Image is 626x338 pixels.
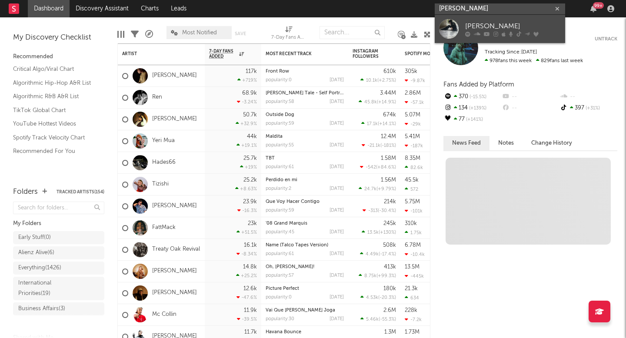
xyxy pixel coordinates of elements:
[244,329,257,335] div: 11.7k
[266,134,283,139] a: Maldita
[330,121,344,126] div: [DATE]
[152,311,176,318] a: Mc Collin
[13,92,96,101] a: Algorithmic R&B A&R List
[383,112,396,118] div: 674k
[236,121,257,126] div: +32.9 %
[501,103,559,114] div: --
[57,190,104,194] button: Tracked Artists(154)
[405,112,420,118] div: 5.07M
[152,159,176,166] a: Hades66
[152,224,176,232] a: FattMack
[405,230,422,235] div: 1.75k
[359,273,396,278] div: ( )
[559,103,617,114] div: 397
[152,94,162,101] a: Ren
[237,316,257,322] div: -39.5 %
[237,99,257,105] div: -3.24 %
[266,178,344,182] div: Perdido en mi
[405,295,419,301] div: 634
[271,33,306,43] div: 7-Day Fans Added (7-Day Fans Added)
[18,248,54,258] div: Alienz Alive ( 6 )
[13,187,38,197] div: Folders
[383,242,396,248] div: 508k
[247,134,257,139] div: 44k
[243,264,257,270] div: 14.8k
[266,199,344,204] div: Que Voy Hacer Contigo
[266,134,344,139] div: Maldita
[266,221,344,226] div: '08 Grand Marquis
[266,308,335,313] a: Vai Que [PERSON_NAME] Joga
[359,99,396,105] div: ( )
[405,78,425,83] div: -9.87k
[13,262,104,275] a: Everything(1426)
[405,90,421,96] div: 2.86M
[243,156,257,161] div: 25.7k
[237,208,257,213] div: -16.3 %
[380,90,396,96] div: 3.44M
[246,69,257,74] div: 117k
[405,221,417,226] div: 310k
[380,295,395,300] span: -20.3 %
[122,51,187,56] div: Artist
[359,186,396,192] div: ( )
[152,137,175,145] a: Yeri Mua
[266,91,344,96] div: Vincent's Tale - Self Portrait
[152,181,169,188] a: Tizishi
[240,164,257,170] div: +19 %
[266,165,294,169] div: popularity: 61
[13,302,104,315] a: Business Affairs(3)
[360,77,396,83] div: ( )
[266,243,344,248] div: Name (Talco Tapes Version)
[13,119,96,129] a: YouTube Hottest Videos
[489,136,523,150] button: Notes
[383,69,396,74] div: 610k
[266,199,320,204] a: Que Voy Hacer Contigo
[363,208,396,213] div: ( )
[405,143,423,149] div: -187k
[405,208,423,214] div: -101k
[593,2,604,9] div: 99 +
[235,186,257,192] div: +8.63 %
[266,243,328,248] a: Name (Talco Tapes Version)
[468,106,486,111] span: +139 %
[366,165,376,170] span: -542
[266,308,344,313] div: Vai Que Ela Vai Joga
[243,199,257,205] div: 23.9k
[266,265,315,269] a: Oh, [PERSON_NAME]!
[405,165,423,170] div: 82.6k
[152,268,197,275] a: [PERSON_NAME]
[117,22,124,47] div: Edit Columns
[266,317,294,321] div: popularity: 30
[405,177,419,183] div: 45.5k
[330,186,344,191] div: [DATE]
[266,121,294,126] div: popularity: 59
[13,133,96,142] a: Spotify Track Velocity Chart
[13,202,104,214] input: Search for folders...
[131,22,139,47] div: Filters
[367,143,380,148] span: -21.1k
[266,186,291,191] div: popularity: 2
[266,221,307,226] a: '08 Grand Marquis
[18,232,51,243] div: Early Stuff ( 0 )
[379,209,395,213] span: -30.4 %
[405,156,420,161] div: 8.35M
[381,156,396,161] div: 1.58M
[465,117,483,122] span: +141 %
[366,317,379,322] span: 5.46k
[384,264,396,270] div: 413k
[443,136,489,150] button: News Feed
[266,265,344,269] div: Oh, Anna!
[405,252,425,257] div: -10.4k
[405,51,470,56] div: Spotify Monthly Listeners
[485,58,532,63] span: 978 fans this week
[266,330,301,335] a: Havana Bounce
[468,95,486,99] span: -15.5 %
[266,252,294,256] div: popularity: 61
[378,187,395,192] span: +9.79 %
[13,78,96,88] a: Algorithmic Hip-Hop A&R List
[237,77,257,83] div: +719 %
[485,58,583,63] span: 829 fans last week
[383,308,396,313] div: 2.6M
[266,156,344,161] div: TBT
[18,278,80,299] div: International Priorities ( 19 )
